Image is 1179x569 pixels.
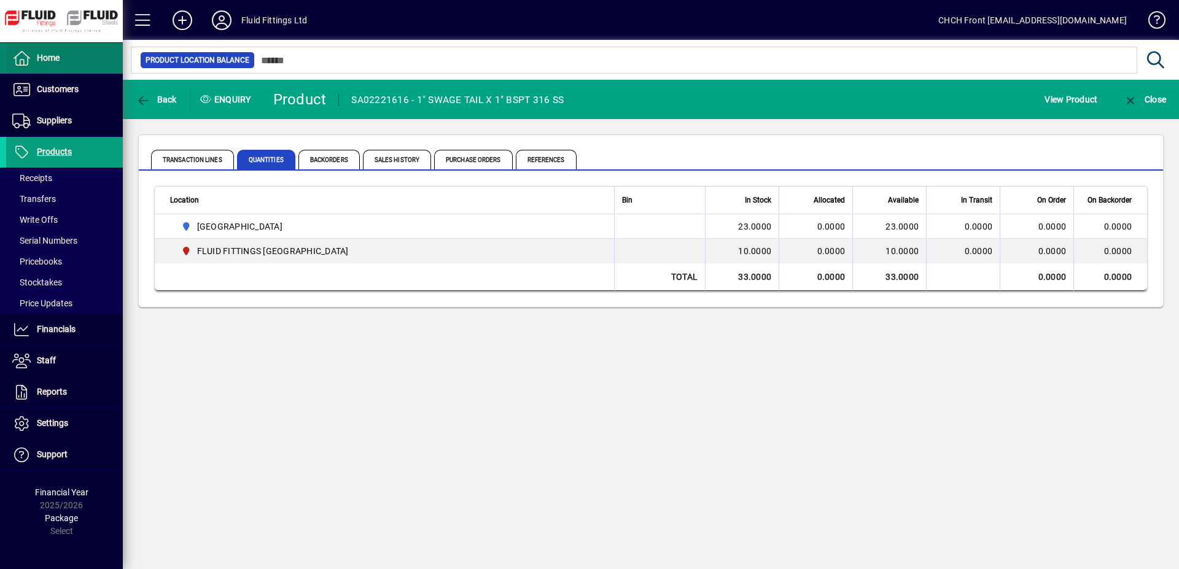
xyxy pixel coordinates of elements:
span: Reports [37,387,67,397]
td: 23.0000 [852,214,926,239]
span: Transaction Lines [151,150,234,169]
a: Settings [6,408,123,439]
td: 10.0000 [705,239,779,263]
span: Financial Year [35,487,88,497]
td: 0.0000 [1000,263,1073,291]
span: Purchase Orders [434,150,513,169]
span: Back [136,95,177,104]
span: FLUID FITTINGS CHRISTCHURCH [176,244,601,258]
button: Profile [202,9,241,31]
td: 0.0000 [1073,239,1147,263]
span: Product Location Balance [146,54,249,66]
a: Write Offs [6,209,123,230]
span: Staff [37,355,56,365]
a: Customers [6,74,123,105]
span: Support [37,449,68,459]
span: 0.0000 [965,222,993,231]
span: On Order [1037,193,1066,207]
span: Pricebooks [12,257,62,266]
span: Suppliers [37,115,72,125]
a: Support [6,439,123,470]
a: Serial Numbers [6,230,123,251]
span: 0.0000 [1038,220,1067,233]
span: View Product [1045,90,1097,109]
a: Stocktakes [6,272,123,293]
span: Allocated [814,193,845,207]
span: Available [888,193,919,207]
td: 10.0000 [852,239,926,263]
div: Product [273,90,327,109]
button: Back [133,88,180,110]
div: CHCH Front [EMAIL_ADDRESS][DOMAIN_NAME] [938,10,1127,30]
span: Receipts [12,173,52,183]
div: Fluid Fittings Ltd [241,10,307,30]
span: Stocktakes [12,277,62,287]
span: In Transit [961,193,992,207]
a: Suppliers [6,106,123,136]
td: 0.0000 [779,263,852,291]
a: Receipts [6,168,123,188]
a: Reports [6,377,123,408]
a: Knowledge Base [1139,2,1164,42]
a: Home [6,43,123,74]
span: Serial Numbers [12,236,77,246]
span: 0.0000 [965,246,993,256]
span: In Stock [745,193,771,207]
app-page-header-button: Close enquiry [1110,88,1179,110]
td: Total [614,263,705,291]
span: Backorders [298,150,360,169]
span: Package [45,513,78,523]
span: 0.0000 [817,222,846,231]
span: Quantities [237,150,295,169]
a: Price Updates [6,293,123,314]
a: Staff [6,346,123,376]
span: 0.0000 [1038,245,1067,257]
td: 23.0000 [705,214,779,239]
div: SA02221616 - 1" SWAGE TAIL X 1" BSPT 316 SS [351,90,564,110]
span: Sales History [363,150,431,169]
button: View Product [1041,88,1100,110]
span: [GEOGRAPHIC_DATA] [197,220,282,233]
span: Bin [622,193,632,207]
span: Location [170,193,199,207]
td: 33.0000 [852,263,926,291]
button: Add [163,9,202,31]
td: 0.0000 [1073,263,1147,291]
span: 0.0000 [817,246,846,256]
button: Close [1120,88,1169,110]
td: 33.0000 [705,263,779,291]
span: Transfers [12,194,56,204]
div: Enquiry [190,90,264,109]
a: Pricebooks [6,251,123,272]
span: References [516,150,577,169]
span: AUCKLAND [176,219,601,234]
span: Home [37,53,60,63]
a: Financials [6,314,123,345]
a: Transfers [6,188,123,209]
span: Write Offs [12,215,58,225]
span: Financials [37,324,76,334]
app-page-header-button: Back [123,88,190,110]
span: Price Updates [12,298,72,308]
span: Products [37,147,72,157]
td: 0.0000 [1073,214,1147,239]
span: Close [1123,95,1166,104]
span: On Backorder [1088,193,1132,207]
span: FLUID FITTINGS [GEOGRAPHIC_DATA] [197,245,349,257]
span: Customers [37,84,79,94]
span: Settings [37,418,68,428]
